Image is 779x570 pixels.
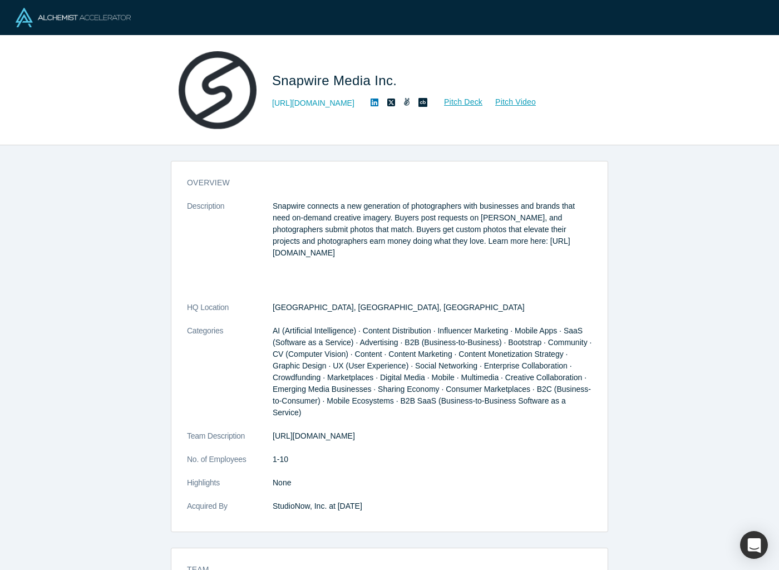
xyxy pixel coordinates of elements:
dd: [GEOGRAPHIC_DATA], [GEOGRAPHIC_DATA], [GEOGRAPHIC_DATA] [273,302,592,313]
p: None [273,477,592,489]
dd: StudioNow, Inc. at [DATE] [273,500,592,512]
a: Pitch Deck [432,96,483,109]
img: Snapwire Media Inc.'s Logo [179,51,257,129]
p: Snapwire connects a new generation of photographers with businesses and brands that need on-deman... [273,200,592,259]
dt: Team Description [187,430,273,454]
dt: Highlights [187,477,273,500]
h3: overview [187,177,576,189]
dt: Categories [187,325,273,430]
span: AI (Artificial Intelligence) · Content Distribution · Influencer Marketing · Mobile Apps · SaaS (... [273,326,591,417]
p: [URL][DOMAIN_NAME] [273,430,592,442]
span: Snapwire Media Inc. [272,73,401,88]
dd: 1-10 [273,454,592,465]
dt: HQ Location [187,302,273,325]
dt: Acquired By [187,500,273,524]
dt: Description [187,200,273,302]
a: [URL][DOMAIN_NAME] [272,97,354,109]
a: Pitch Video [483,96,536,109]
img: Alchemist Logo [16,8,131,27]
dt: No. of Employees [187,454,273,477]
